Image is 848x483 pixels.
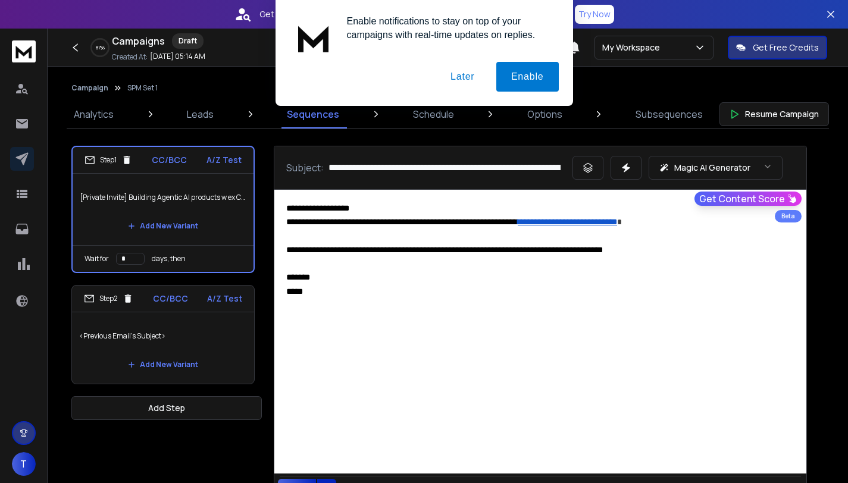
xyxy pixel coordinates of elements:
p: Sequences [287,107,339,121]
p: <Previous Email's Subject> [79,319,247,353]
button: Add New Variant [118,214,208,238]
p: [Private Invite] Building Agentic AI products w ex CPO Expedia, Google, Microsoft [80,181,246,214]
p: Subject: [286,161,324,175]
p: Subsequences [636,107,703,121]
p: A/Z Test [207,293,242,305]
button: Add Step [71,396,262,420]
p: Options [527,107,562,121]
button: Enable [496,62,559,92]
p: Schedule [413,107,454,121]
a: Subsequences [628,100,710,128]
a: Options [520,100,569,128]
button: Magic AI Generator [649,156,783,180]
button: Resume Campaign [719,102,829,126]
a: Leads [180,100,221,128]
p: days, then [152,254,186,264]
button: T [12,452,36,476]
p: A/Z Test [206,154,242,166]
p: Wait for [85,254,109,264]
a: Analytics [67,100,121,128]
p: CC/BCC [152,154,187,166]
p: Leads [187,107,214,121]
div: Beta [775,210,802,222]
div: Step 2 [84,293,133,304]
a: Schedule [406,100,461,128]
li: Step2CC/BCCA/Z Test<Previous Email's Subject>Add New Variant [71,285,255,384]
li: Step1CC/BCCA/Z Test[Private Invite] Building Agentic AI products w ex CPO Expedia, Google, Micros... [71,146,255,273]
button: Get Content Score [694,192,802,206]
div: Step 1 [85,155,132,165]
div: Enable notifications to stay on top of your campaigns with real-time updates on replies. [337,14,559,42]
p: CC/BCC [153,293,188,305]
p: Magic AI Generator [674,162,750,174]
button: Later [436,62,489,92]
a: Sequences [280,100,346,128]
img: notification icon [290,14,337,62]
button: Add New Variant [118,353,208,377]
p: Analytics [74,107,114,121]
